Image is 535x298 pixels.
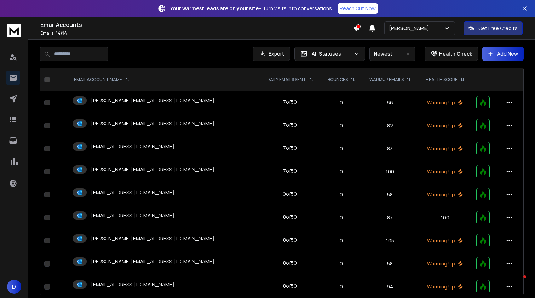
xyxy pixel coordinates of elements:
[7,280,21,294] button: D
[40,21,353,29] h1: Email Accounts
[362,252,418,275] td: 58
[91,258,214,265] p: [PERSON_NAME][EMAIL_ADDRESS][DOMAIN_NAME]
[91,212,174,219] p: [EMAIL_ADDRESS][DOMAIN_NAME]
[325,191,357,198] p: 0
[422,191,468,198] p: Warming Up
[7,24,21,37] img: logo
[422,260,468,267] p: Warming Up
[91,97,214,104] p: [PERSON_NAME][EMAIL_ADDRESS][DOMAIN_NAME]
[422,122,468,129] p: Warming Up
[74,77,129,82] div: EMAIL ACCOUNT NAME
[283,236,297,243] div: 8 of 50
[425,47,478,61] button: Health Check
[426,77,458,82] p: HEALTH SCORE
[91,143,174,150] p: [EMAIL_ADDRESS][DOMAIN_NAME]
[338,3,378,14] a: Reach Out Now
[422,168,468,175] p: Warming Up
[422,99,468,106] p: Warming Up
[170,5,259,12] strong: Your warmest leads are on your site
[283,190,297,197] div: 0 of 50
[389,25,432,32] p: [PERSON_NAME]
[91,235,214,242] p: [PERSON_NAME][EMAIL_ADDRESS][DOMAIN_NAME]
[312,50,351,57] p: All Statuses
[325,122,357,129] p: 0
[509,274,526,291] iframe: Intercom live chat
[418,206,472,229] td: 100
[362,183,418,206] td: 58
[283,121,297,128] div: 7 of 50
[422,283,468,290] p: Warming Up
[325,214,357,221] p: 0
[482,47,524,61] button: Add New
[253,47,290,61] button: Export
[464,21,523,35] button: Get Free Credits
[362,160,418,183] td: 100
[328,77,348,82] p: BOUNCES
[439,50,472,57] p: Health Check
[267,77,306,82] p: DAILY EMAILS SENT
[362,91,418,114] td: 66
[40,30,353,36] p: Emails :
[91,166,214,173] p: [PERSON_NAME][EMAIL_ADDRESS][DOMAIN_NAME]
[422,237,468,244] p: Warming Up
[369,77,404,82] p: WARMUP EMAILS
[325,260,357,267] p: 0
[362,229,418,252] td: 105
[325,99,357,106] p: 0
[283,259,297,267] div: 8 of 50
[91,189,174,196] p: [EMAIL_ADDRESS][DOMAIN_NAME]
[283,213,297,220] div: 8 of 50
[362,206,418,229] td: 87
[362,114,418,137] td: 82
[283,144,297,151] div: 7 of 50
[91,281,174,288] p: [EMAIL_ADDRESS][DOMAIN_NAME]
[283,98,297,105] div: 7 of 50
[478,25,518,32] p: Get Free Credits
[283,282,297,290] div: 8 of 50
[56,30,67,36] span: 14 / 14
[283,167,297,174] div: 7 of 50
[362,137,418,160] td: 83
[170,5,332,12] p: – Turn visits into conversations
[325,168,357,175] p: 0
[340,5,376,12] p: Reach Out Now
[422,145,468,152] p: Warming Up
[325,237,357,244] p: 0
[369,47,415,61] button: Newest
[325,283,357,290] p: 0
[91,120,214,127] p: [PERSON_NAME][EMAIL_ADDRESS][DOMAIN_NAME]
[325,145,357,152] p: 0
